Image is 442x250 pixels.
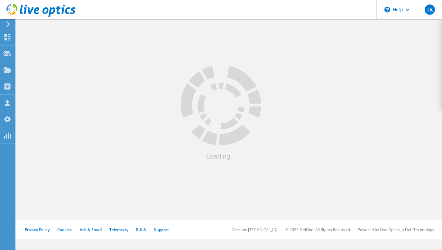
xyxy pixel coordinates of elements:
li: © 2025 Dell Inc. All Rights Reserved [285,227,350,232]
li: Version: [TECHNICAL_ID] [232,227,278,232]
li: Powered by Live Optics, a Dell Technology [358,227,434,232]
a: Telemetry [109,227,128,232]
div: Loading... [181,152,261,159]
svg: \n [384,7,390,13]
a: Ads & Email [80,227,102,232]
a: Cookies [57,227,72,232]
a: Support [154,227,169,232]
a: Privacy Policy [25,227,50,232]
span: TR [427,7,433,12]
a: Live Optics Dashboard [6,13,76,18]
a: EULA [136,227,146,232]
